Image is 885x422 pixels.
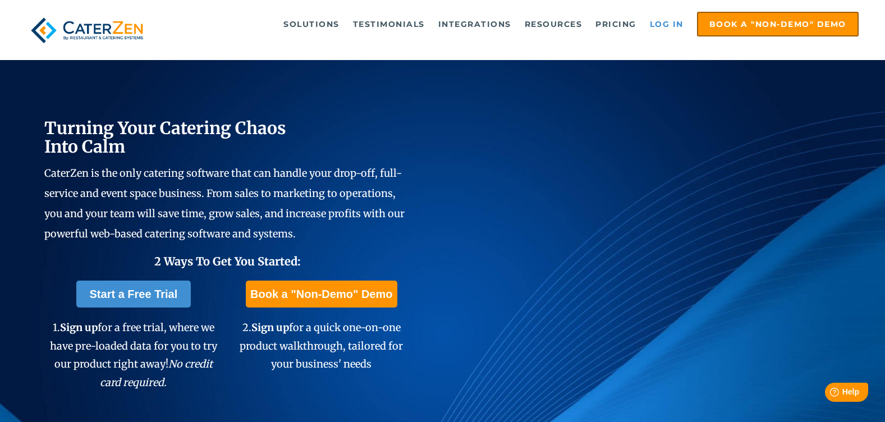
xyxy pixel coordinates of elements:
iframe: Help widget launcher [785,378,873,410]
span: 1. for a free trial, where we have pre-loaded data for you to try our product right away! [50,321,217,388]
a: Solutions [278,13,345,35]
span: Sign up [60,321,98,334]
a: Start a Free Trial [76,281,191,308]
a: Book a "Non-Demo" Demo [246,281,397,308]
a: Resources [519,13,588,35]
span: Turning Your Catering Chaos Into Calm [44,117,286,157]
a: Integrations [433,13,517,35]
a: Book a "Non-Demo" Demo [697,12,859,36]
span: CaterZen is the only catering software that can handle your drop-off, full-service and event spac... [44,167,405,240]
em: No credit card required. [100,357,213,388]
img: caterzen [26,12,147,49]
a: Pricing [590,13,642,35]
span: 2 Ways To Get You Started: [154,254,301,268]
div: Navigation Menu [169,12,859,36]
a: Log in [644,13,689,35]
a: Testimonials [347,13,430,35]
span: Sign up [251,321,289,334]
span: 2. for a quick one-on-one product walkthrough, tailored for your business' needs [240,321,403,370]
